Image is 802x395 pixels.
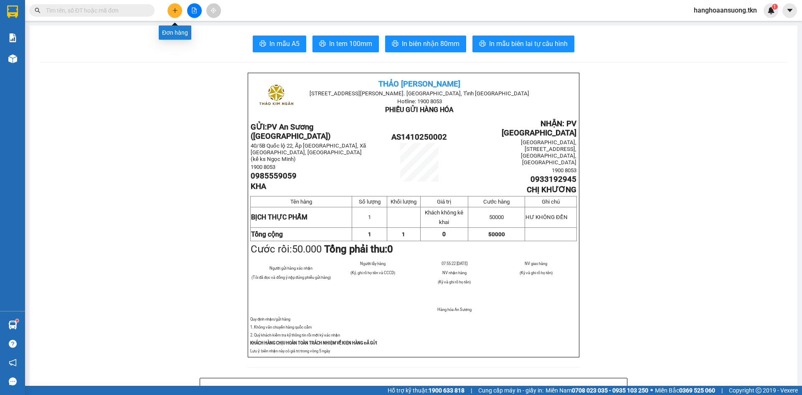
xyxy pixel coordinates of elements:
[572,387,648,394] strong: 0708 023 035 - 0935 103 250
[385,106,454,114] span: PHIẾU GỬI HÀNG HÓA
[527,185,576,194] span: CHỊ KHƯƠNG
[206,3,221,18] button: aim
[388,386,464,395] span: Hỗ trợ kỹ thuật:
[46,6,145,15] input: Tìm tên, số ĐT hoặc mã đơn
[9,359,17,367] span: notification
[255,76,297,117] img: logo
[368,214,371,220] span: 1
[478,386,543,395] span: Cung cấp máy in - giấy in:
[392,40,398,48] span: printer
[250,333,340,337] span: 2. Quý khách kiểm tra kỹ thông tin rồi mới ký xác nhận
[251,143,366,162] span: 40/5B Quốc lộ 22, Ấp [GEOGRAPHIC_DATA], Xã [GEOGRAPHIC_DATA], [GEOGRAPHIC_DATA] (kế ks Ngọc Minh)
[251,182,266,191] span: KHA
[290,199,312,205] span: Tên hàng
[378,79,460,89] span: THẢO [PERSON_NAME]
[8,321,17,329] img: warehouse-icon
[521,139,576,166] span: [GEOGRAPHIC_DATA], [STREET_ADDRESS], [GEOGRAPHIC_DATA], [GEOGRAPHIC_DATA]
[425,209,463,225] span: Khách không kê khai
[329,38,372,49] span: In tem 100mm
[187,3,202,18] button: file-add
[542,199,560,205] span: Ghi chú
[312,36,379,52] button: printerIn tem 100mm
[429,387,464,394] strong: 1900 633 818
[391,199,416,205] span: Khối lượng
[402,38,459,49] span: In biên nhận 80mm
[679,387,715,394] strong: 0369 525 060
[782,3,797,18] button: caret-down
[250,349,330,353] span: Lưu ý: biên nhận này có giá trị trong vòng 5 ngày
[251,243,393,255] span: Cước rồi:
[172,8,178,13] span: plus
[489,214,504,220] span: 50000
[756,387,761,393] span: copyright
[546,386,648,395] span: Miền Nam
[359,199,381,205] span: Số lượng
[360,261,386,266] span: Người lấy hàng
[650,389,653,392] span: ⚪️
[385,36,466,52] button: printerIn biên nhận 80mm
[502,119,576,138] span: NHẬN: PV [GEOGRAPHIC_DATA]
[251,275,331,280] span: (Tôi đã đọc và đồng ý nộp đúng phiếu gửi hàng)
[786,7,794,14] span: caret-down
[250,317,290,321] span: Quy định nhận/gửi hàng
[687,5,764,15] span: hanghoaansuong.tkn
[251,164,275,170] span: 1900 8053
[269,38,299,49] span: In mẫu A5
[402,231,405,237] span: 1
[269,266,312,270] span: Người gửi hàng xác nhận
[437,199,451,205] span: Giá trị
[437,307,472,312] span: Hàng hóa An Sương
[767,7,775,14] img: icon-new-feature
[310,90,529,97] span: [STREET_ADDRESS][PERSON_NAME]. [GEOGRAPHIC_DATA], Tỉnh [GEOGRAPHIC_DATA]
[251,122,331,141] strong: GỬI:
[442,261,467,266] span: 07:55:22 [DATE]
[387,243,393,255] span: 0
[525,214,568,220] span: HƯ KHÔNG ĐỀN
[250,341,377,345] strong: KHÁCH HÀNG CHỊU HOÀN TOÀN TRÁCH NHIỆM VỀ KIỆN HÀNG ĐÃ GỬI
[721,386,723,395] span: |
[7,5,18,18] img: logo-vxr
[292,243,322,255] span: 50.000
[472,36,574,52] button: printerIn mẫu biên lai tự cấu hình
[471,386,472,395] span: |
[8,54,17,63] img: warehouse-icon
[211,8,216,13] span: aim
[391,133,447,142] span: AS1410250002
[442,270,467,275] span: NV nhận hàng
[530,175,576,184] span: 0933192945
[35,8,41,13] span: search
[483,199,510,205] span: Cước hàng
[489,38,568,49] span: In mẫu biên lai tự cấu hình
[251,171,297,181] span: 0985559059
[9,377,17,385] span: message
[253,36,306,52] button: printerIn mẫu A5
[520,270,553,275] span: (Ký và ghi rõ họ tên)
[8,33,17,42] img: solution-icon
[525,261,547,266] span: NV giao hàng
[9,340,17,348] span: question-circle
[773,4,776,10] span: 1
[350,270,395,275] span: (Ký, ghi rõ họ tên và CCCD)
[368,231,371,237] span: 1
[251,213,307,221] span: BỊCH THỰC PHẨM
[16,319,18,322] sup: 1
[655,386,715,395] span: Miền Bắc
[324,243,393,255] strong: Tổng phải thu:
[488,231,505,237] span: 50000
[442,231,446,237] span: 0
[397,98,442,104] span: Hotline: 1900 8053
[319,40,326,48] span: printer
[251,122,331,141] span: PV An Sương ([GEOGRAPHIC_DATA])
[552,167,576,173] span: 1900 8053
[250,325,312,329] span: 1. Không vân chuyển hàng quốc cấm
[479,40,486,48] span: printer
[772,4,778,10] sup: 1
[438,280,471,284] span: (Ký và ghi rõ họ tên)
[168,3,182,18] button: plus
[251,230,283,238] strong: Tổng cộng
[259,40,266,48] span: printer
[191,8,197,13] span: file-add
